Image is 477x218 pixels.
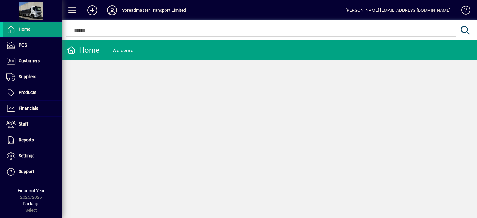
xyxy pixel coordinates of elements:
div: [PERSON_NAME] [EMAIL_ADDRESS][DOMAIN_NAME] [345,5,451,15]
span: Customers [19,58,40,63]
span: Products [19,90,36,95]
div: Welcome [112,46,133,56]
a: Knowledge Base [457,1,469,21]
a: Customers [3,53,62,69]
span: Suppliers [19,74,36,79]
a: Reports [3,132,62,148]
button: Add [82,5,102,16]
a: POS [3,38,62,53]
span: Settings [19,153,34,158]
span: POS [19,42,27,47]
a: Financials [3,101,62,116]
span: Home [19,27,30,32]
div: Spreadmaster Transport Limited [122,5,186,15]
div: Home [67,45,100,55]
span: Staff [19,122,28,127]
a: Staff [3,117,62,132]
span: Support [19,169,34,174]
span: Financial Year [18,188,45,193]
span: Package [23,201,39,206]
button: Profile [102,5,122,16]
span: Reports [19,137,34,142]
a: Products [3,85,62,100]
span: Financials [19,106,38,111]
a: Support [3,164,62,180]
a: Suppliers [3,69,62,85]
a: Settings [3,148,62,164]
